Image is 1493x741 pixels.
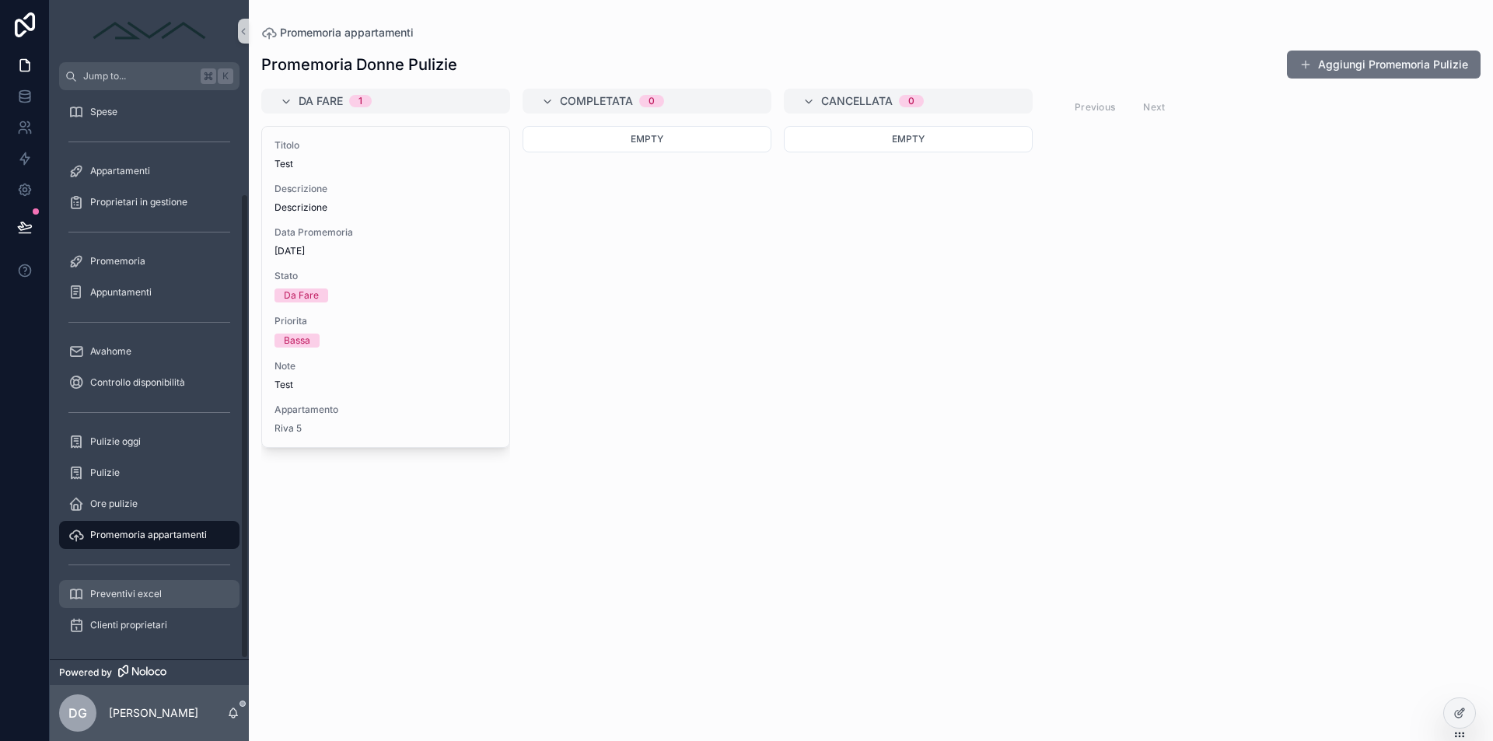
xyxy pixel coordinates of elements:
[90,196,187,208] span: Proprietari in gestione
[90,619,167,631] span: Clienti proprietari
[59,188,240,216] a: Proprietari in gestione
[59,369,240,397] a: Controllo disponibilità
[59,580,240,608] a: Preventivi excel
[90,255,145,267] span: Promemoria
[274,404,497,416] span: Appartamento
[274,158,497,170] span: Test
[274,201,497,214] span: Descrizione
[90,286,152,299] span: Appuntamenti
[261,25,414,40] a: Promemoria appartamenti
[90,345,131,358] span: Avahome
[631,133,663,145] span: Empty
[90,529,207,541] span: Promemoria appartamenti
[90,588,162,600] span: Preventivi excel
[274,315,497,327] span: Priorita
[649,95,655,107] div: 0
[83,70,194,82] span: Jump to...
[59,98,240,126] a: Spese
[90,376,185,389] span: Controllo disponibilità
[109,705,198,721] p: [PERSON_NAME]
[59,666,112,679] span: Powered by
[908,95,914,107] div: 0
[59,62,240,90] button: Jump to...K
[821,93,893,109] span: Cancellata
[68,704,87,722] span: DG
[50,90,249,659] div: scrollable content
[59,337,240,365] a: Avahome
[358,95,362,107] div: 1
[299,93,343,109] span: Da Fare
[59,521,240,549] a: Promemoria appartamenti
[90,165,150,177] span: Appartamenti
[274,226,497,239] span: Data Promemoria
[50,659,249,685] a: Powered by
[274,360,497,372] span: Note
[59,459,240,487] a: Pulizie
[274,379,497,391] span: Test
[280,25,414,40] span: Promemoria appartamenti
[892,133,925,145] span: Empty
[59,247,240,275] a: Promemoria
[219,70,232,82] span: K
[90,106,117,118] span: Spese
[59,278,240,306] a: Appuntamenti
[560,93,633,109] span: Completata
[59,490,240,518] a: Ore pulizie
[59,428,240,456] a: Pulizie oggi
[274,245,497,257] span: [DATE]
[87,19,212,44] img: App logo
[90,467,120,479] span: Pulizie
[274,270,497,282] span: Stato
[284,334,310,348] div: Bassa
[261,126,510,448] a: TitoloTestDescrizioneDescrizioneData Promemoria[DATE]StatoDa FarePrioritaBassaNoteTestAppartament...
[59,157,240,185] a: Appartamenti
[1287,51,1481,79] button: Aggiungi Promemoria Pulizie
[261,54,457,75] h1: Promemoria Donne Pulizie
[274,183,497,195] span: Descrizione
[284,288,319,302] div: Da Fare
[274,139,497,152] span: Titolo
[90,498,138,510] span: Ore pulizie
[274,422,302,435] a: Riva 5
[90,435,141,448] span: Pulizie oggi
[59,611,240,639] a: Clienti proprietari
